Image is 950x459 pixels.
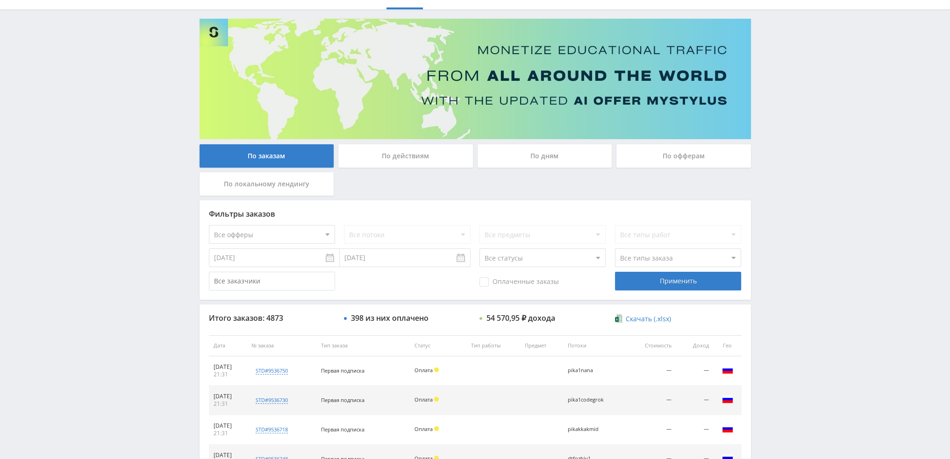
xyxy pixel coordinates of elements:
[214,363,243,371] div: [DATE]
[626,415,676,445] td: —
[478,144,612,168] div: По дням
[209,272,335,290] input: Все заказчики
[626,315,671,323] span: Скачать (.xlsx)
[626,386,676,415] td: —
[321,426,364,433] span: Первая подписка
[256,426,288,433] div: std#9536718
[209,335,247,356] th: Дата
[615,314,623,323] img: xlsx
[722,423,733,434] img: rus.png
[676,335,713,356] th: Доход
[563,335,626,356] th: Потоки
[676,415,713,445] td: —
[567,426,609,432] div: pikakkakmid
[256,367,288,374] div: std#9536750
[615,314,671,324] a: Скачать (.xlsx)
[434,426,439,431] span: Холд
[567,367,609,374] div: pika1nana
[676,356,713,386] td: —
[200,172,334,196] div: По локальному лендингу
[466,335,520,356] th: Тип работы
[722,364,733,375] img: rus.png
[209,314,335,322] div: Итого заказов: 4873
[626,356,676,386] td: —
[316,335,410,356] th: Тип заказа
[200,144,334,168] div: По заказам
[414,367,433,374] span: Оплата
[567,397,609,403] div: pika1codegrok
[414,425,433,432] span: Оплата
[214,452,243,459] div: [DATE]
[321,396,364,403] span: Первая подписка
[200,19,751,139] img: Banner
[434,397,439,402] span: Холд
[214,371,243,378] div: 21:31
[434,367,439,372] span: Холд
[410,335,466,356] th: Статус
[676,386,713,415] td: —
[256,396,288,404] div: std#9536730
[321,367,364,374] span: Первая подписка
[414,396,433,403] span: Оплата
[351,314,429,322] div: 398 из них оплачено
[479,277,559,287] span: Оплаченные заказы
[626,335,676,356] th: Стоимость
[520,335,563,356] th: Предмет
[615,272,741,290] div: Применить
[214,430,243,437] div: 21:31
[209,210,742,218] div: Фильтры заказов
[722,394,733,405] img: rus.png
[214,422,243,430] div: [DATE]
[338,144,473,168] div: По действиям
[486,314,555,322] div: 54 570,95 ₽ дохода
[214,400,243,408] div: 21:31
[616,144,751,168] div: По офферам
[714,335,742,356] th: Гео
[247,335,316,356] th: № заказа
[214,393,243,400] div: [DATE]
